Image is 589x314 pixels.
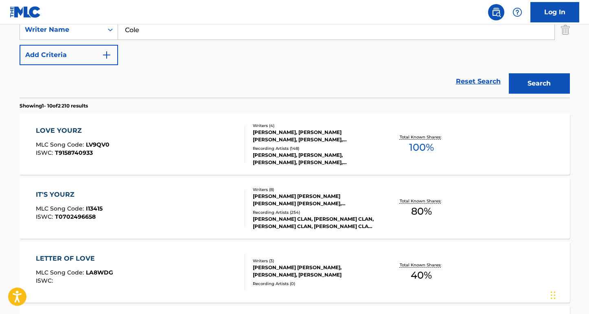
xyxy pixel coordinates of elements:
p: Showing 1 - 10 of 2 210 results [20,102,88,110]
div: Writers ( 8 ) [253,187,376,193]
a: Public Search [488,4,504,20]
div: IT'S YOURZ [36,190,103,200]
div: LOVE YOURZ [36,126,109,136]
div: Recording Artists ( 0 ) [253,281,376,287]
a: Reset Search [452,72,505,90]
a: LOVE YOURZMLC Song Code:LV9QV0ISWC:T9158740933Writers (4)[PERSON_NAME], [PERSON_NAME] [PERSON_NAM... [20,114,570,175]
img: Delete Criterion [561,20,570,40]
iframe: Chat Widget [548,275,589,314]
img: help [512,7,522,17]
a: Log In [530,2,579,22]
span: 100 % [409,140,434,155]
span: T9158740933 [55,149,93,156]
span: LV9QV0 [86,141,109,148]
div: [PERSON_NAME], [PERSON_NAME], [PERSON_NAME], [PERSON_NAME], [PERSON_NAME] [253,152,376,166]
span: 40 % [411,268,432,283]
p: Total Known Shares: [400,134,443,140]
div: Help [509,4,526,20]
div: [PERSON_NAME] [PERSON_NAME], [PERSON_NAME], [PERSON_NAME] [253,264,376,279]
span: ISWC : [36,149,55,156]
span: MLC Song Code : [36,205,86,212]
span: LA8WDG [86,269,113,276]
div: Writer Name [25,25,98,35]
div: [PERSON_NAME], [PERSON_NAME] [PERSON_NAME], [PERSON_NAME], [PERSON_NAME] [253,129,376,143]
span: T0702496658 [55,213,96,220]
img: search [491,7,501,17]
div: Writers ( 3 ) [253,258,376,264]
button: Search [509,73,570,94]
p: Total Known Shares: [400,198,443,204]
button: Add Criteria [20,45,118,65]
div: LETTER OF LOVE [36,254,113,263]
div: Widget de chat [548,275,589,314]
img: MLC Logo [10,6,41,18]
span: ISWC : [36,213,55,220]
div: [PERSON_NAME] CLAN, [PERSON_NAME] CLAN, [PERSON_NAME] CLAN, [PERSON_NAME] CLAN, [PERSON_NAME] CLAN [253,215,376,230]
div: Recording Artists ( 254 ) [253,209,376,215]
p: Total Known Shares: [400,262,443,268]
a: IT'S YOURZMLC Song Code:I13415ISWC:T0702496658Writers (8)[PERSON_NAME] [PERSON_NAME] [PERSON_NAME... [20,178,570,239]
div: Recording Artists ( 148 ) [253,145,376,152]
span: 80 % [411,204,432,219]
span: I13415 [86,205,103,212]
a: LETTER OF LOVEMLC Song Code:LA8WDGISWC:Writers (3)[PERSON_NAME] [PERSON_NAME], [PERSON_NAME], [PE... [20,242,570,303]
div: Writers ( 4 ) [253,123,376,129]
span: ISWC : [36,277,55,284]
div: Glisser [551,283,556,307]
span: MLC Song Code : [36,141,86,148]
img: 9d2ae6d4665cec9f34b9.svg [102,50,112,60]
span: MLC Song Code : [36,269,86,276]
div: [PERSON_NAME] [PERSON_NAME] [PERSON_NAME] [PERSON_NAME], [PERSON_NAME], [PERSON_NAME], [PERSON_NA... [253,193,376,207]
